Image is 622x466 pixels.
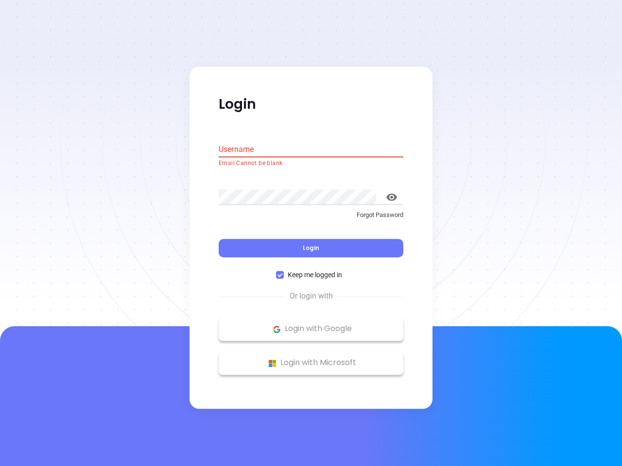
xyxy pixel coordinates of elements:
span: Keep me logged in [284,270,346,281]
span: Or login with [285,291,338,302]
button: toggle password visibility [380,185,403,209]
img: Google Logo [271,323,283,335]
p: Login [219,96,403,113]
p: Email Cannot be blank [219,159,403,168]
p: Login with Google [224,322,398,336]
button: Login [219,239,403,258]
a: Forgot Password [219,210,403,228]
span: Login [303,244,319,252]
button: Google Logo Login with Google [219,317,403,341]
p: Forgot Password [219,210,403,220]
img: Microsoft Logo [266,357,278,369]
p: Login with Microsoft [224,356,398,370]
button: Microsoft Logo Login with Microsoft [219,351,403,375]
